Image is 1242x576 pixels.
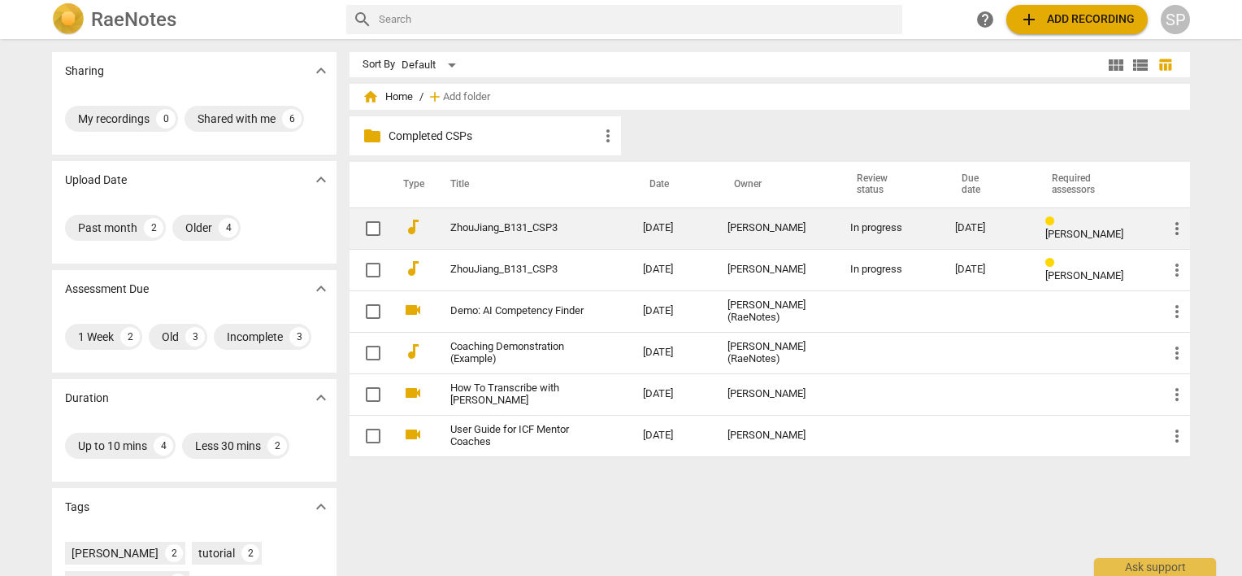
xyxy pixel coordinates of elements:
div: 2 [241,544,259,562]
th: Required assessors [1032,162,1154,207]
span: help [975,10,995,29]
span: home [363,89,379,105]
p: Sharing [65,63,104,80]
span: expand_more [311,170,331,190]
div: 4 [219,218,238,238]
div: 1 Week [78,329,114,345]
span: more_vert [1167,426,1187,446]
span: expand_more [311,497,331,517]
span: table_chart [1157,57,1173,72]
th: Review status [837,162,943,207]
span: Review status: in progress [1045,216,1061,228]
div: 2 [120,327,140,347]
span: audiotrack [403,342,423,361]
div: Default [402,52,462,78]
span: view_list [1131,55,1150,75]
a: How To Transcribe with [PERSON_NAME] [450,382,584,407]
span: audiotrack [403,217,423,237]
span: add [1019,10,1039,29]
p: Tags [65,499,89,516]
button: List view [1128,53,1153,77]
div: Up to 10 mins [78,438,147,454]
div: Past month [78,220,137,236]
div: [PERSON_NAME] [727,222,823,234]
div: 4 [154,436,173,456]
button: Tile view [1104,53,1128,77]
td: [DATE] [630,207,714,249]
button: Show more [309,168,333,192]
a: Demo: AI Competency Finder [450,305,584,317]
th: Due date [942,162,1032,207]
h2: RaeNotes [91,8,176,31]
button: Show more [309,495,333,519]
div: 2 [267,436,287,456]
button: Show more [309,59,333,83]
span: more_vert [1167,343,1187,363]
div: tutorial [198,545,235,561]
span: Add recording [1019,10,1135,29]
th: Title [431,162,630,207]
div: [PERSON_NAME] [72,545,159,561]
span: expand_more [311,61,331,81]
div: 6 [282,109,302,129]
span: videocam [403,383,423,403]
button: Show more [309,277,333,301]
span: view_module [1106,55,1126,75]
span: [PERSON_NAME] [1045,269,1123,281]
div: 3 [185,327,205,347]
span: more_vert [1167,219,1187,238]
div: Shared with me [198,111,276,127]
div: My recordings [78,111,150,127]
span: expand_more [311,388,331,408]
span: videocam [403,425,423,444]
a: Coaching Demonstration (Example) [450,341,584,365]
div: Ask support [1094,558,1216,576]
div: Old [162,329,179,345]
button: SP [1161,5,1190,34]
a: Help [971,5,1000,34]
div: 2 [165,544,183,562]
th: Type [390,162,431,207]
button: Show more [309,386,333,410]
div: 0 [156,109,176,129]
img: Logo [52,3,85,36]
a: ZhouJiang_B131_CSP3 [450,222,584,234]
span: videocam [403,300,423,320]
div: 2 [144,218,163,238]
div: [PERSON_NAME] [727,264,823,276]
th: Owner [714,162,836,207]
p: Upload Date [65,172,127,189]
div: 3 [289,327,309,347]
span: add [427,89,443,105]
span: Review status: in progress [1045,257,1061,269]
p: Duration [65,390,109,407]
a: User Guide for ICF Mentor Coaches [450,424,584,448]
div: [PERSON_NAME] (RaeNotes) [727,341,823,365]
div: [PERSON_NAME] (RaeNotes) [727,299,823,324]
td: [DATE] [630,373,714,415]
a: ZhouJiang_B131_CSP3 [450,264,584,276]
th: Date [630,162,714,207]
span: audiotrack [403,259,423,278]
span: more_vert [1167,302,1187,321]
div: [DATE] [955,264,1019,276]
span: Home [363,89,413,105]
span: folder [363,126,382,146]
a: LogoRaeNotes [52,3,333,36]
div: Incomplete [227,329,283,345]
p: Assessment Due [65,281,149,298]
div: Less 30 mins [195,438,261,454]
p: Completed CSPs [389,128,598,145]
div: [PERSON_NAME] [727,388,823,400]
td: [DATE] [630,332,714,373]
td: [DATE] [630,290,714,332]
span: more_vert [598,126,618,146]
span: / [419,91,423,103]
span: expand_more [311,279,331,299]
div: [DATE] [955,222,1019,234]
span: more_vert [1167,260,1187,280]
div: In progress [850,264,930,276]
div: [PERSON_NAME] [727,430,823,442]
span: Add folder [443,91,490,103]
